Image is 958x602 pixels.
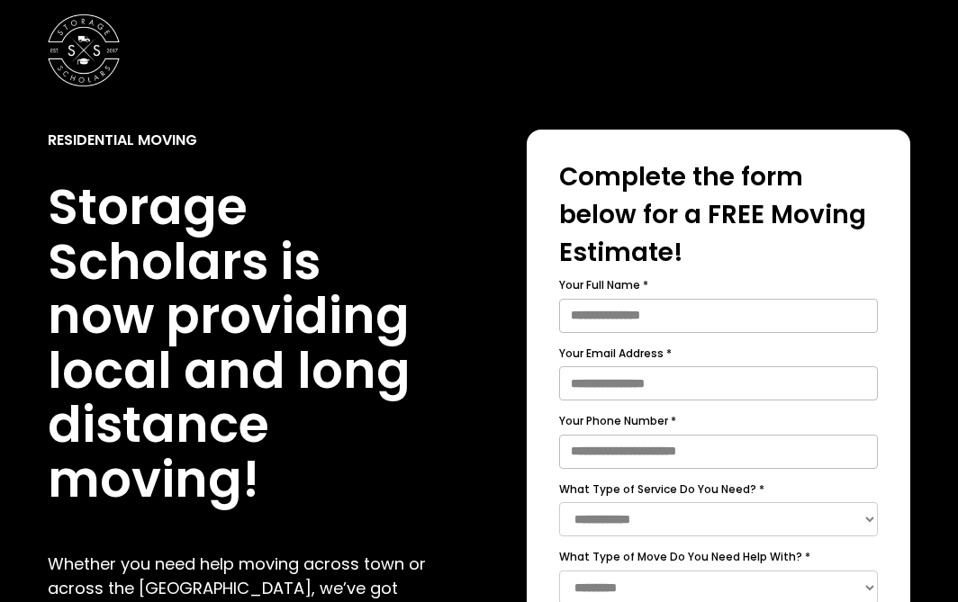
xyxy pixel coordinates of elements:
label: Your Email Address * [559,344,878,364]
label: What Type of Move Do You Need Help With? * [559,547,878,567]
div: Complete the form below for a FREE Moving Estimate! [559,158,878,272]
div: Residential Moving [48,130,197,151]
label: Your Phone Number * [559,411,878,431]
label: Your Full Name * [559,275,878,295]
img: Storage Scholars main logo [48,14,120,86]
label: What Type of Service Do You Need? * [559,480,878,499]
h1: Storage Scholars is now providing local and long distance moving! [48,180,431,507]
